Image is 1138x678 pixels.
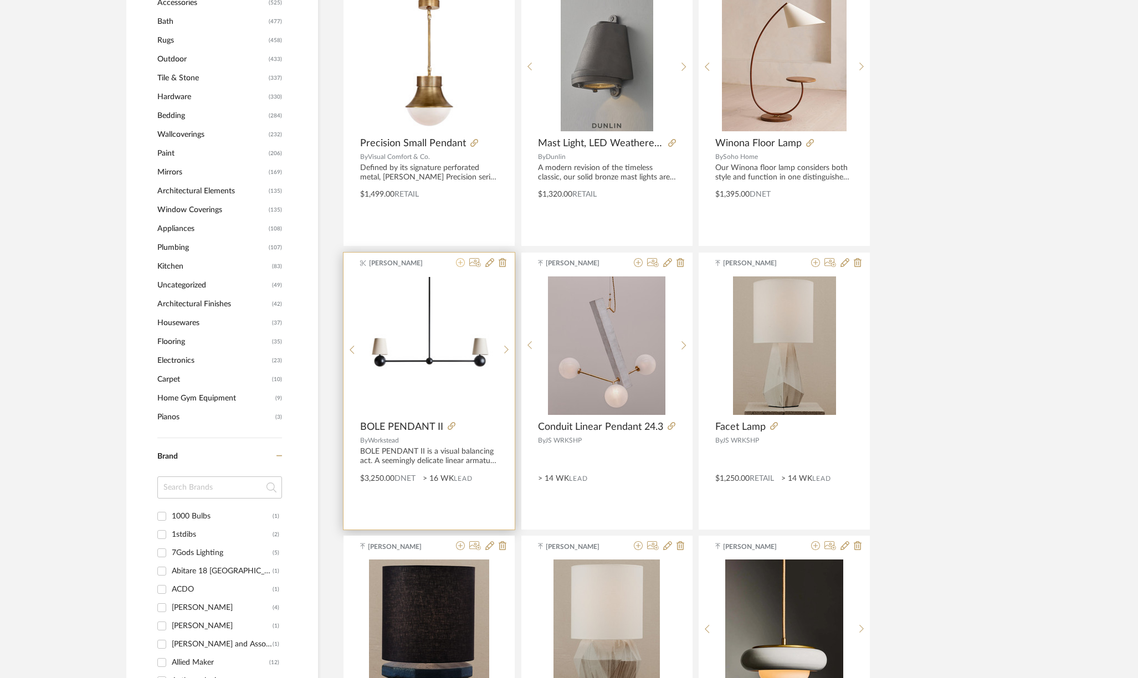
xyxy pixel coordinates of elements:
span: (458) [269,32,282,49]
span: Wallcoverings [157,125,266,144]
div: ACDO [172,581,273,598]
div: [PERSON_NAME] [172,617,273,635]
span: Lead [812,475,831,482]
span: (330) [269,88,282,106]
span: By [538,153,546,160]
span: [PERSON_NAME] [723,542,793,552]
span: (206) [269,145,282,162]
span: (49) [272,276,282,294]
div: (1) [273,635,279,653]
span: (135) [269,182,282,200]
input: Search Brands [157,476,282,499]
span: Retail [572,191,597,198]
span: Workstead [368,437,399,444]
span: JS WRKSHP [722,437,759,444]
span: Facet Lamp [715,421,766,433]
span: (108) [269,220,282,238]
div: 7Gods Lighting [172,544,273,562]
span: (284) [269,107,282,125]
span: [PERSON_NAME] [546,258,616,268]
span: $1,320.00 [538,191,572,198]
span: (433) [269,50,282,68]
span: $1,250.00 [715,475,750,482]
span: By [715,437,722,444]
div: (1) [273,507,279,525]
span: (35) [272,333,282,351]
span: $3,250.00 [360,475,394,482]
span: Paint [157,144,266,163]
span: Kitchen [157,257,269,276]
span: Bedding [157,106,266,125]
span: Soho Home [723,153,758,160]
span: Hardware [157,88,266,106]
span: Dunlin [546,153,566,160]
span: By [360,437,368,444]
span: > 16 WK [423,473,454,485]
div: (5) [273,544,279,562]
span: Lead [569,475,588,482]
span: $1,395.00 [715,191,750,198]
span: Window Coverings [157,201,266,219]
span: [PERSON_NAME] [723,258,793,268]
img: BOLE PENDANT II [361,277,498,414]
span: $1,499.00 [360,191,394,198]
span: (107) [269,239,282,256]
div: Allied Maker [172,654,269,671]
span: Retail [750,475,774,482]
span: By [538,437,545,444]
div: (1) [273,617,279,635]
span: (10) [272,371,282,388]
span: Electronics [157,351,269,370]
span: Mirrors [157,163,266,182]
span: By [715,153,723,160]
span: Mast Light, LED Weathered Sandblasted Bronze [538,137,664,150]
span: Flooring [157,332,269,351]
div: (4) [273,599,279,617]
span: BOLE PENDANT II [360,421,443,433]
img: Conduit Linear Pendant 24.3 [548,276,665,415]
span: [PERSON_NAME] [369,258,439,268]
span: Plumbing [157,238,266,257]
span: [PERSON_NAME] [368,542,438,552]
span: Lead [454,475,473,482]
div: Our Winona floor lamp considers both style and function in one distinguished design. Inspired by ... [715,163,853,182]
div: 1000 Bulbs [172,507,273,525]
span: (3) [275,408,282,426]
span: (23) [272,352,282,369]
span: By [360,153,368,160]
span: Rugs [157,31,266,50]
div: (2) [273,526,279,543]
span: Outdoor [157,50,266,69]
span: (42) [272,295,282,313]
div: 0 [361,276,498,415]
span: Retail [394,191,419,198]
span: Architectural Elements [157,182,266,201]
div: Abitare 18 [GEOGRAPHIC_DATA] [172,562,273,580]
span: Conduit Linear Pendant 24.3 [538,421,663,433]
span: DNET [750,191,771,198]
span: Precision Small Pendant [360,137,466,150]
span: Architectural Finishes [157,295,269,314]
span: Tile & Stone [157,69,266,88]
span: Appliances [157,219,266,238]
div: (1) [273,581,279,598]
span: (232) [269,126,282,143]
span: (135) [269,201,282,219]
div: BOLE PENDANT II is a visual balancing act. A seemingly delicate linear armature floats two robust... [360,447,498,466]
span: (37) [272,314,282,332]
div: [PERSON_NAME] [172,599,273,617]
span: (83) [272,258,282,275]
span: Uncategorized [157,276,269,295]
div: (1) [273,562,279,580]
span: Home Gym Equipment [157,389,273,408]
div: (12) [269,654,279,671]
div: 1stdibs [172,526,273,543]
span: Bath [157,12,266,31]
span: Carpet [157,370,269,389]
span: > 14 WK [538,473,569,485]
span: Housewares [157,314,269,332]
span: [PERSON_NAME] [546,542,616,552]
img: Facet Lamp [733,276,836,415]
span: Brand [157,453,178,460]
span: > 14 WK [781,473,812,485]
